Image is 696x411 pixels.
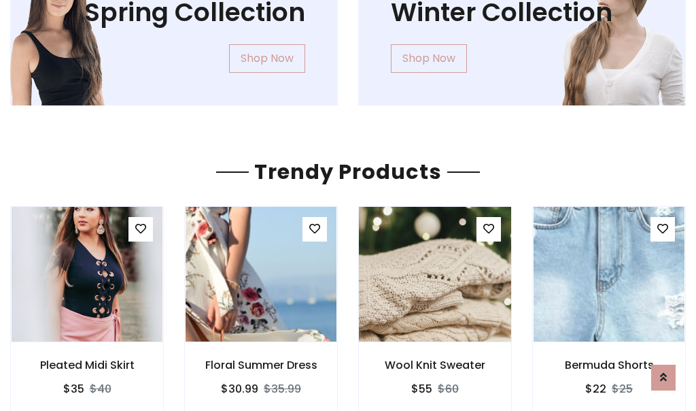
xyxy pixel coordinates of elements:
h6: $22 [585,382,606,395]
del: $25 [612,381,633,397]
h6: Wool Knit Sweater [359,359,511,372]
h6: $30.99 [221,382,258,395]
h6: Floral Summer Dress [185,359,337,372]
span: Trendy Products [249,157,447,186]
del: $35.99 [264,381,301,397]
a: Shop Now [391,44,467,73]
h6: $55 [411,382,432,395]
h6: Bermuda Shorts [533,359,685,372]
h6: $35 [63,382,84,395]
h6: Pleated Midi Skirt [11,359,163,372]
a: Shop Now [229,44,305,73]
del: $40 [90,381,111,397]
del: $60 [438,381,459,397]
